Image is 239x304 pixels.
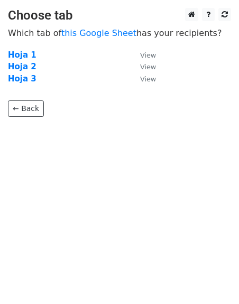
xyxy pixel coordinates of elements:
[8,74,36,84] a: Hoja 3
[130,74,156,84] a: View
[8,50,36,60] a: Hoja 1
[140,51,156,59] small: View
[8,8,231,23] h3: Choose tab
[130,50,156,60] a: View
[140,75,156,83] small: View
[8,100,44,117] a: ← Back
[61,28,136,38] a: this Google Sheet
[130,62,156,71] a: View
[8,27,231,39] p: Which tab of has your recipients?
[8,62,36,71] a: Hoja 2
[140,63,156,71] small: View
